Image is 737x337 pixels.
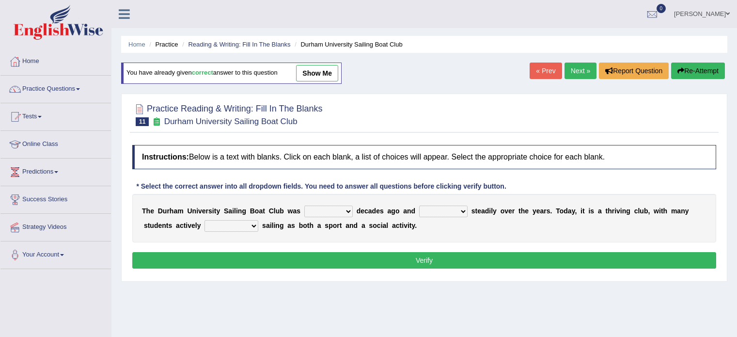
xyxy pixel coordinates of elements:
[180,222,184,229] b: c
[340,222,342,229] b: t
[380,207,384,215] b: s
[392,222,396,229] b: a
[481,207,485,215] b: a
[369,222,373,229] b: s
[276,207,280,215] b: u
[361,222,365,229] b: a
[396,222,400,229] b: c
[412,222,415,229] b: y
[275,222,280,229] b: n
[186,222,188,229] b: i
[504,207,508,215] b: v
[403,207,407,215] b: a
[544,207,546,215] b: r
[196,207,198,215] b: i
[489,207,491,215] b: i
[530,63,562,79] a: « Prev
[402,222,404,229] b: i
[512,207,515,215] b: r
[292,40,403,49] li: Durham University Sailing Boat Club
[151,117,161,127] small: Exam occurring question
[188,41,290,48] a: Reading & Writing: Fill In The Blanks
[280,207,284,215] b: b
[568,207,572,215] b: a
[162,222,166,229] b: n
[192,207,197,215] b: n
[386,222,388,229] b: l
[242,207,246,215] b: g
[232,207,234,215] b: i
[142,207,146,215] b: T
[255,207,259,215] b: o
[580,207,582,215] b: i
[556,207,560,215] b: T
[493,207,497,215] b: y
[620,207,622,215] b: i
[508,207,512,215] b: e
[588,207,590,215] b: i
[376,207,380,215] b: e
[518,207,521,215] b: t
[163,207,167,215] b: u
[136,117,149,126] span: 11
[608,207,612,215] b: h
[238,207,242,215] b: n
[560,207,564,215] b: o
[354,222,358,229] b: d
[150,222,154,229] b: u
[192,69,213,77] b: correct
[144,222,148,229] b: s
[407,207,411,215] b: n
[309,222,314,229] b: h
[0,159,111,183] a: Predictions
[564,207,568,215] b: d
[471,207,475,215] b: s
[616,207,620,215] b: v
[224,207,228,215] b: S
[648,207,650,215] b: ,
[195,222,197,229] b: l
[659,207,661,215] b: i
[0,76,111,100] a: Practice Questions
[0,241,111,266] a: Your Account
[388,207,392,215] b: a
[187,207,192,215] b: U
[677,207,681,215] b: a
[303,222,307,229] b: o
[166,222,169,229] b: t
[236,207,238,215] b: i
[132,102,323,126] h2: Practice Reading & Writing: Fill In The Blanks
[0,48,111,72] a: Home
[262,222,266,229] b: s
[287,222,291,229] b: a
[216,207,220,215] b: y
[349,222,354,229] b: n
[0,214,111,238] a: Strategy Videos
[173,207,177,215] b: a
[291,222,295,229] b: s
[663,207,668,215] b: h
[547,207,550,215] b: s
[575,207,577,215] b: ,
[299,222,303,229] b: b
[208,207,212,215] b: s
[270,222,272,229] b: i
[373,222,377,229] b: o
[0,131,111,155] a: Online Class
[288,207,293,215] b: w
[612,207,614,215] b: r
[572,207,575,215] b: y
[273,222,275,229] b: i
[280,222,284,229] b: g
[536,207,540,215] b: e
[657,4,666,13] span: 0
[357,207,361,215] b: d
[622,207,627,215] b: n
[206,207,208,215] b: r
[550,207,552,215] b: .
[307,222,310,229] b: t
[176,222,180,229] b: a
[0,103,111,128] a: Tests
[297,207,300,215] b: s
[565,63,596,79] a: Next »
